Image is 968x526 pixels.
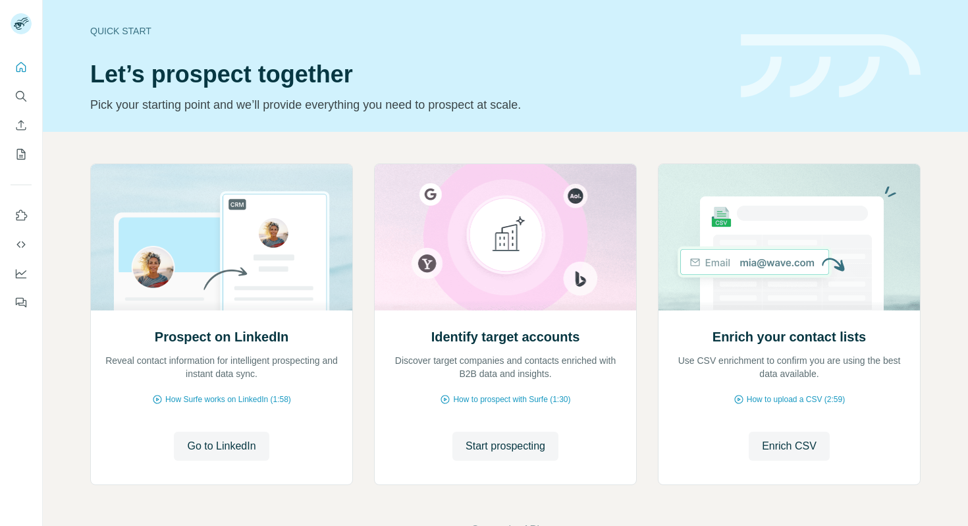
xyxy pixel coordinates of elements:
button: Quick start [11,55,32,79]
button: Use Surfe on LinkedIn [11,204,32,227]
img: Identify target accounts [374,164,637,310]
p: Discover target companies and contacts enriched with B2B data and insights. [388,354,623,380]
div: Quick start [90,24,725,38]
button: Use Surfe API [11,233,32,256]
img: Enrich your contact lists [658,164,921,310]
button: My lists [11,142,32,166]
button: Start prospecting [452,432,558,461]
span: How Surfe works on LinkedIn (1:58) [165,394,291,405]
p: Use CSV enrichment to confirm you are using the best data available. [672,354,907,380]
button: Search [11,84,32,108]
h2: Prospect on LinkedIn [155,328,288,346]
button: Go to LinkedIn [174,432,269,461]
h1: Let’s prospect together [90,61,725,88]
span: Start prospecting [466,438,545,454]
span: Enrich CSV [762,438,817,454]
h2: Enrich your contact lists [713,328,866,346]
button: Feedback [11,291,32,314]
span: How to upload a CSV (2:59) [747,394,845,405]
button: Enrich CSV [11,113,32,137]
span: How to prospect with Surfe (1:30) [453,394,570,405]
h2: Identify target accounts [431,328,580,346]
p: Reveal contact information for intelligent prospecting and instant data sync. [104,354,339,380]
img: Prospect on LinkedIn [90,164,353,310]
button: Enrich CSV [749,432,830,461]
p: Pick your starting point and we’ll provide everything you need to prospect at scale. [90,96,725,114]
span: Go to LinkedIn [187,438,255,454]
img: banner [741,34,921,98]
button: Dashboard [11,262,32,285]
